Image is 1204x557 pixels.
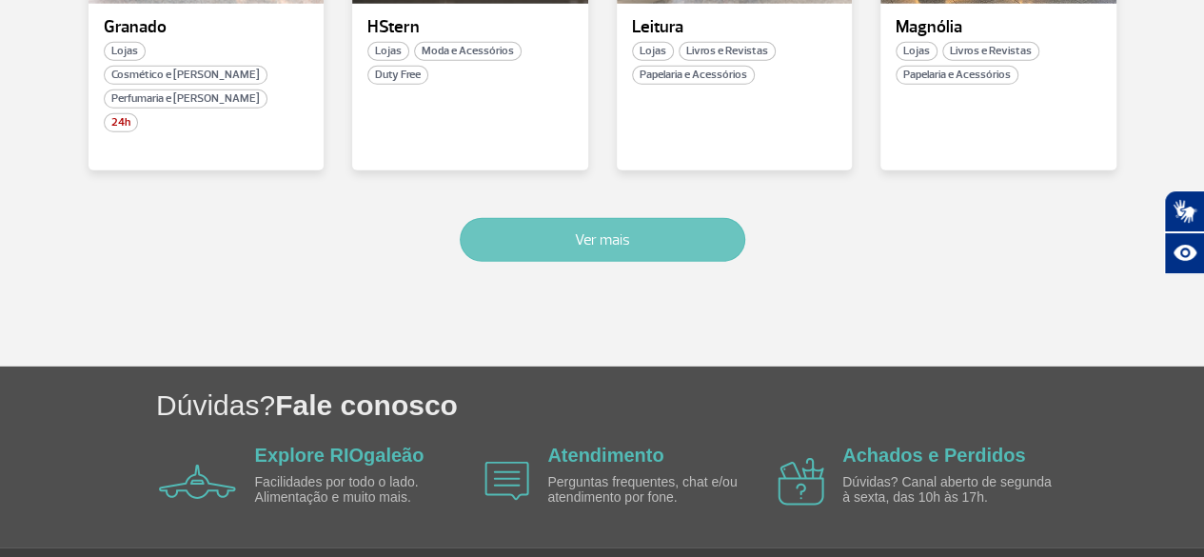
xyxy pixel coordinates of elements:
[414,42,522,61] span: Moda e Acessórios
[896,66,1018,85] span: Papelaria e Acessórios
[1164,190,1204,232] button: Abrir tradutor de língua de sinais.
[1164,232,1204,274] button: Abrir recursos assistivos.
[679,42,776,61] span: Livros e Revistas
[896,42,938,61] span: Lojas
[632,42,674,61] span: Lojas
[367,66,428,85] span: Duty Free
[842,445,1025,466] a: Achados e Perdidos
[778,458,824,506] img: airplane icon
[104,66,267,85] span: Cosmético e [PERSON_NAME]
[275,389,458,421] span: Fale conosco
[632,66,755,85] span: Papelaria e Acessórios
[896,18,1101,37] p: Magnólia
[842,475,1061,505] p: Dúvidas? Canal aberto de segunda à sexta, das 10h às 17h.
[942,42,1039,61] span: Livros e Revistas
[367,42,409,61] span: Lojas
[104,113,138,132] span: 24h
[104,42,146,61] span: Lojas
[104,18,309,37] p: Granado
[255,445,424,466] a: Explore RIOgaleão
[547,445,663,466] a: Atendimento
[547,475,766,505] p: Perguntas frequentes, chat e/ou atendimento por fone.
[1164,190,1204,274] div: Plugin de acessibilidade da Hand Talk.
[484,462,529,501] img: airplane icon
[159,465,236,499] img: airplane icon
[255,475,474,505] p: Facilidades por todo o lado. Alimentação e muito mais.
[632,18,838,37] p: Leitura
[367,18,573,37] p: HStern
[156,386,1204,425] h1: Dúvidas?
[460,218,745,262] button: Ver mais
[104,90,267,109] span: Perfumaria e [PERSON_NAME]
